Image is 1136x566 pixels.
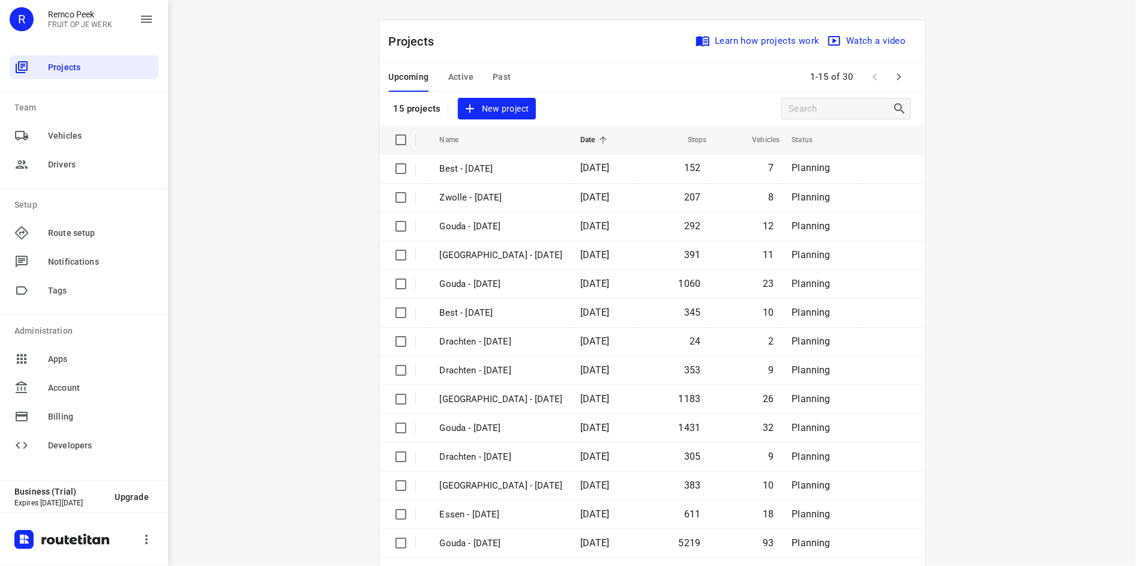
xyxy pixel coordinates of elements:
span: Planning [792,508,830,520]
p: Essen - Monday [440,508,563,522]
p: Administration [14,325,158,337]
span: Upcoming [389,70,429,85]
span: Billing [48,411,154,423]
div: Account [10,376,158,400]
div: Search [892,101,910,116]
div: Projects [10,55,158,79]
span: Planning [792,422,830,433]
div: Developers [10,433,158,457]
span: [DATE] [580,422,609,433]
p: Zwolle - Friday [440,191,563,205]
span: Planning [792,220,830,232]
div: Vehicles [10,124,158,148]
span: Tags [48,285,154,297]
span: [DATE] [580,220,609,232]
span: Previous Page [863,65,887,89]
div: Tags [10,278,158,303]
span: [DATE] [580,364,609,376]
button: Upgrade [105,486,158,508]
span: 24 [690,336,700,347]
span: 8 [768,191,774,203]
p: Remco Peek [48,10,112,19]
span: 12 [763,220,774,232]
span: 1-15 of 30 [806,64,858,90]
span: 305 [684,451,701,462]
span: 10 [763,480,774,491]
div: Route setup [10,221,158,245]
span: [DATE] [580,162,609,173]
span: 207 [684,191,701,203]
span: [DATE] [580,537,609,549]
span: Date [580,133,611,147]
span: Projects [48,61,154,74]
span: Planning [792,537,830,549]
span: Drivers [48,158,154,171]
span: 18 [763,508,774,520]
span: 1431 [679,422,701,433]
span: 23 [763,278,774,289]
div: Notifications [10,250,158,274]
p: Business (Trial) [14,487,105,496]
p: Gouda - Friday [440,220,563,233]
span: Vehicles [48,130,154,142]
span: 345 [684,307,701,318]
span: Past [493,70,511,85]
span: Planning [792,249,830,260]
p: Zwolle - Thursday [440,248,563,262]
div: Apps [10,347,158,371]
span: 611 [684,508,701,520]
span: 152 [684,162,701,173]
p: Best - Thursday [440,306,563,320]
span: 1183 [679,393,701,405]
span: Next Page [887,65,911,89]
input: Search projects [789,100,892,118]
span: New project [465,101,529,116]
span: Apps [48,353,154,366]
span: 10 [763,307,774,318]
span: Stops [672,133,707,147]
span: 391 [684,249,701,260]
span: Account [48,382,154,394]
p: Zwolle - Wednesday [440,393,563,406]
p: Zwolle - Tuesday [440,479,563,493]
span: Route setup [48,227,154,239]
p: Drachten - Tuesday [440,450,563,464]
button: New project [458,98,536,120]
p: Drachten - Thursday [440,335,563,349]
span: 9 [768,364,774,376]
p: Team [14,101,158,114]
span: 383 [684,480,701,491]
p: Gouda - Tuesday [440,421,563,435]
span: [DATE] [580,191,609,203]
span: 1060 [679,278,701,289]
div: Drivers [10,152,158,176]
span: Active [448,70,473,85]
span: 11 [763,249,774,260]
p: Projects [389,32,444,50]
span: [DATE] [580,249,609,260]
span: Name [440,133,475,147]
span: 9 [768,451,774,462]
span: [DATE] [580,336,609,347]
span: [DATE] [580,508,609,520]
p: Expires [DATE][DATE] [14,499,105,507]
p: Gouda - Monday [440,537,563,550]
span: Planning [792,307,830,318]
span: [DATE] [580,278,609,289]
span: Developers [48,439,154,452]
span: [DATE] [580,307,609,318]
p: Setup [14,199,158,211]
span: Planning [792,451,830,462]
span: 5219 [679,537,701,549]
span: Upgrade [115,492,149,502]
span: 26 [763,393,774,405]
span: Status [792,133,828,147]
span: [DATE] [580,480,609,491]
div: Billing [10,405,158,429]
span: Planning [792,162,830,173]
p: Gouda - Thursday [440,277,563,291]
span: Notifications [48,256,154,268]
span: 7 [768,162,774,173]
p: 15 projects [394,103,441,114]
p: FRUIT OP JE WERK [48,20,112,29]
